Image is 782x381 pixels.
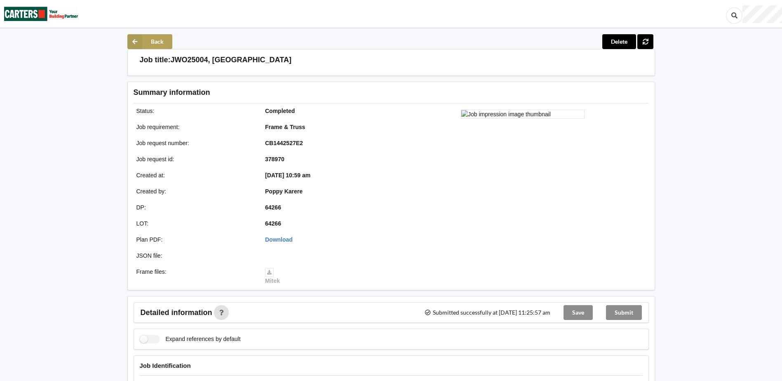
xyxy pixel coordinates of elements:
button: Delete [602,34,636,49]
div: DP : [131,203,260,212]
div: JSON file : [131,252,260,260]
b: Frame & Truss [265,124,305,130]
div: LOT : [131,219,260,228]
b: 378970 [265,156,284,162]
div: Job request id : [131,155,260,163]
b: 64266 [265,204,281,211]
img: Job impression image thumbnail [461,110,585,119]
h3: Summary information [134,88,517,97]
div: Created by : [131,187,260,195]
b: Poppy Karere [265,188,303,195]
div: Job request number : [131,139,260,147]
button: Back [127,34,172,49]
div: Status : [131,107,260,115]
div: Created at : [131,171,260,179]
a: Download [265,236,293,243]
div: User Profile [742,5,782,23]
b: CB1442527E2 [265,140,303,146]
b: Completed [265,108,295,114]
h3: JWO25004, [GEOGRAPHIC_DATA] [171,55,291,65]
div: Plan PDF : [131,235,260,244]
a: Mitek [265,268,280,284]
span: Submitted successfully at [DATE] 11:25:57 am [424,310,550,315]
h4: Job Identification [140,362,643,369]
b: [DATE] 10:59 am [265,172,310,179]
label: Expand references by default [140,335,241,343]
h3: Job title: [140,55,171,65]
div: Frame files : [131,268,260,285]
span: Detailed information [141,309,212,316]
div: Job requirement : [131,123,260,131]
b: 64266 [265,220,281,227]
img: Carters [4,0,78,27]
